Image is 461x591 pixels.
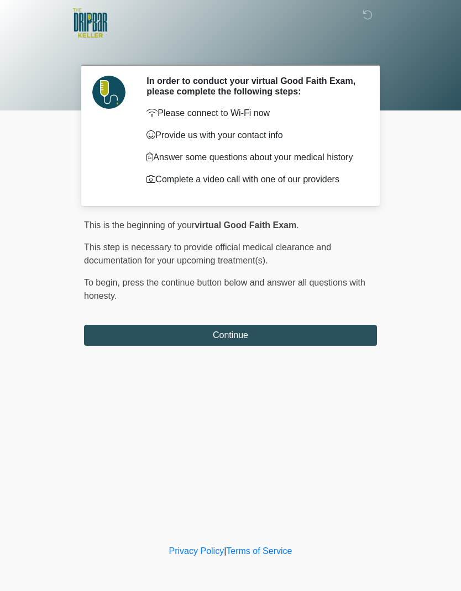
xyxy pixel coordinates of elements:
[146,107,360,120] p: Please connect to Wi-Fi now
[169,546,224,556] a: Privacy Policy
[146,151,360,164] p: Answer some questions about your medical history
[296,220,298,230] span: .
[84,242,331,265] span: This step is necessary to provide official medical clearance and documentation for your upcoming ...
[92,76,125,109] img: Agent Avatar
[146,173,360,186] p: Complete a video call with one of our providers
[84,278,122,287] span: To begin,
[84,278,365,300] span: press the continue button below and answer all questions with honesty.
[84,325,377,346] button: Continue
[226,546,292,556] a: Terms of Service
[146,129,360,142] p: Provide us with your contact info
[146,76,360,97] h2: In order to conduct your virtual Good Faith Exam, please complete the following steps:
[224,546,226,556] a: |
[84,220,195,230] span: This is the beginning of your
[76,40,385,60] h1: ‎ ‎
[195,220,296,230] strong: virtual Good Faith Exam
[73,8,107,38] img: The DRIPBaR - Keller Logo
